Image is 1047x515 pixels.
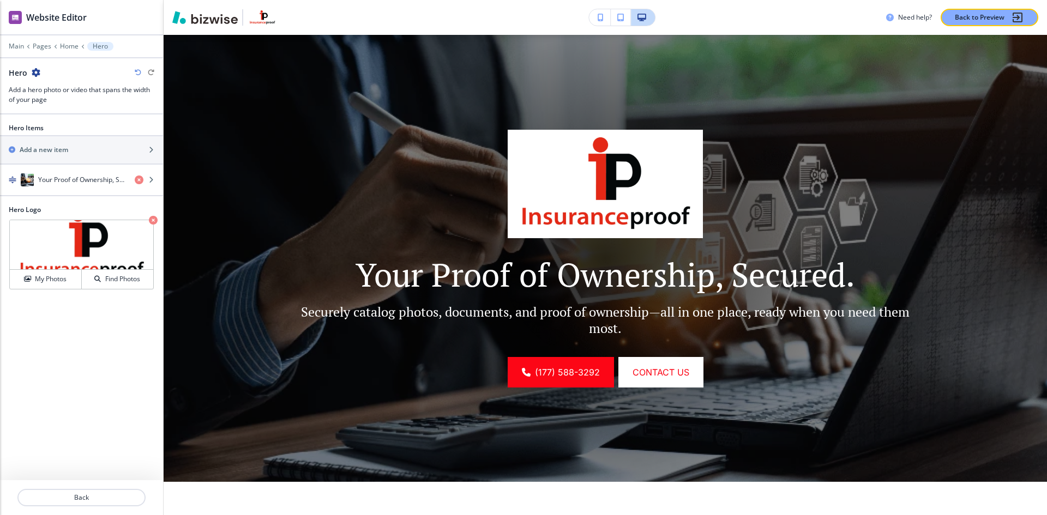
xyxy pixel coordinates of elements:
span: (177) 588-3292 [535,366,600,379]
img: Drag [9,176,16,184]
h2: Add a new item [20,145,68,155]
img: Your Logo [248,9,277,26]
p: Securely catalog photos, documents, and proof of ownership—all in one place, ready when you need ... [291,304,919,336]
button: Pages [33,43,51,50]
div: My PhotosFind Photos [9,219,154,290]
h3: Add a hero photo or video that spans the width of your page [9,85,154,105]
button: Main [9,43,24,50]
button: Find Photos [82,270,153,289]
p: Back to Preview [955,13,1004,22]
button: CONTACT US [618,357,703,387]
h4: My Photos [35,274,67,284]
span: CONTACT US [633,366,689,379]
p: Back [19,493,145,502]
img: editor icon [9,11,22,24]
h4: Find Photos [105,274,140,284]
button: My Photos [10,270,82,289]
p: Your Proof of Ownership, Secured. [291,255,919,294]
img: Banner Image [164,35,1047,482]
h2: Website Editor [26,11,87,24]
button: Hero [87,42,113,51]
h2: Hero [9,67,27,78]
button: Home [60,43,79,50]
a: (177) 588-3292 [508,357,614,387]
h2: Hero Logo [9,205,154,215]
h4: Your Proof of Ownership, Secured. [38,175,126,185]
img: Hero Logo [508,130,703,239]
h3: Need help? [898,13,932,22]
p: Hero [93,43,108,50]
img: Bizwise Logo [172,11,238,24]
h2: Hero Items [9,123,44,133]
button: Back [17,489,146,506]
button: Back to Preview [941,9,1038,26]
